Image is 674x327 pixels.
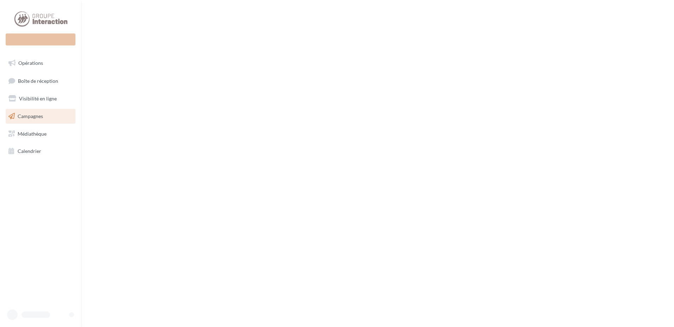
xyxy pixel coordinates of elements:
a: Visibilité en ligne [4,91,77,106]
a: Médiathèque [4,127,77,141]
a: Opérations [4,56,77,70]
a: Campagnes [4,109,77,124]
span: Visibilité en ligne [19,95,57,101]
a: Boîte de réception [4,73,77,88]
span: Boîte de réception [18,78,58,84]
span: Médiathèque [18,130,47,136]
span: Campagnes [18,113,43,119]
span: Opérations [18,60,43,66]
div: Nouvelle campagne [6,33,75,45]
span: Calendrier [18,148,41,154]
a: Calendrier [4,144,77,159]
